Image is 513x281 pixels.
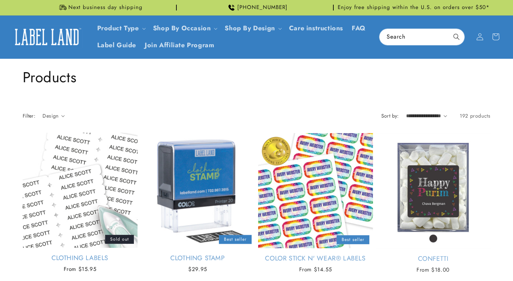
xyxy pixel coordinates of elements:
span: Shop By Occasion [153,24,211,32]
span: Design [42,112,58,119]
span: Enjoy free shipping within the U.S. on orders over $50* [338,4,490,11]
label: Sort by: [381,112,399,119]
a: Product Type [97,23,139,33]
span: Care instructions [289,24,343,32]
summary: Shop By Occasion [149,20,221,37]
summary: Product Type [93,20,149,37]
span: FAQ [352,24,366,32]
span: 192 products [460,112,490,119]
a: FAQ [347,20,370,37]
a: Join Affiliate Program [140,37,219,54]
h1: Products [23,68,491,87]
a: Label Guide [93,37,141,54]
img: Label Land [11,26,83,48]
a: Label Land [8,23,86,51]
a: Color Stick N' Wear® Labels [258,254,373,262]
summary: Design (0 selected) [42,112,65,120]
a: Care instructions [285,20,347,37]
button: Search [449,29,464,45]
span: Join Affiliate Program [145,41,214,49]
h2: Filter: [23,112,36,120]
summary: Shop By Design [220,20,284,37]
span: Label Guide [97,41,136,49]
a: Confetti [376,254,491,262]
a: Shop By Design [225,23,275,33]
a: Clothing Stamp [140,254,255,262]
span: Next business day shipping [68,4,143,11]
span: [PHONE_NUMBER] [237,4,288,11]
